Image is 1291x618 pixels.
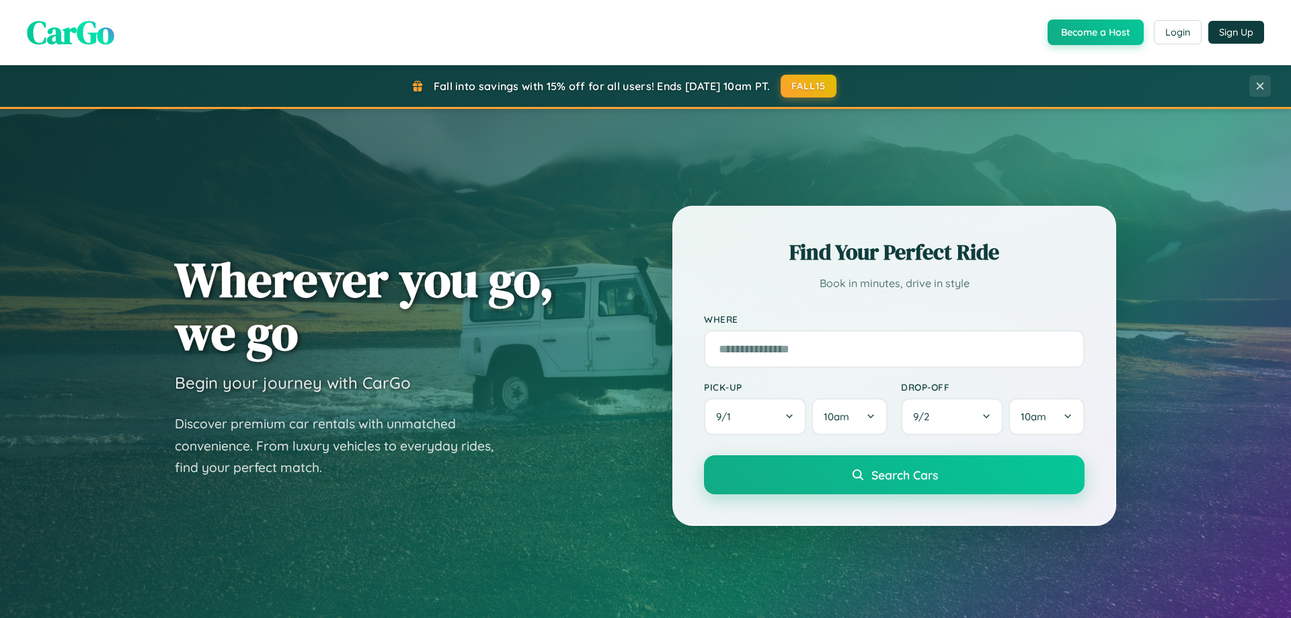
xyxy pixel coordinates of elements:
[824,410,849,423] span: 10am
[704,313,1085,325] label: Where
[781,75,837,98] button: FALL15
[704,398,806,435] button: 9/1
[704,274,1085,293] p: Book in minutes, drive in style
[716,410,738,423] span: 9 / 1
[175,373,411,393] h3: Begin your journey with CarGo
[704,381,888,393] label: Pick-up
[1009,398,1085,435] button: 10am
[871,467,938,482] span: Search Cars
[1154,20,1202,44] button: Login
[1021,410,1046,423] span: 10am
[812,398,888,435] button: 10am
[704,455,1085,494] button: Search Cars
[175,253,554,359] h1: Wherever you go, we go
[175,413,511,479] p: Discover premium car rentals with unmatched convenience. From luxury vehicles to everyday rides, ...
[913,410,936,423] span: 9 / 2
[901,398,1003,435] button: 9/2
[704,237,1085,267] h2: Find Your Perfect Ride
[27,10,114,54] span: CarGo
[1048,20,1144,45] button: Become a Host
[901,381,1085,393] label: Drop-off
[1208,21,1264,44] button: Sign Up
[434,79,771,93] span: Fall into savings with 15% off for all users! Ends [DATE] 10am PT.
